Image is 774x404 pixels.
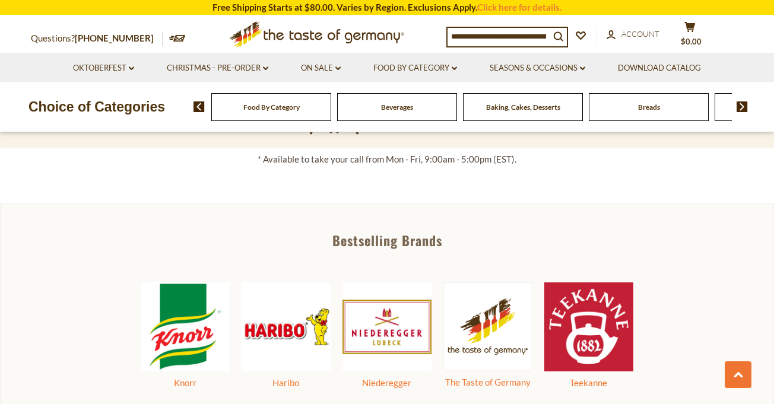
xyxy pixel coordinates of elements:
img: Knorr [141,282,230,371]
a: Seasons & Occasions [490,62,585,75]
div: Haribo [242,376,331,390]
a: Haribo [242,362,331,390]
img: Niederegger [342,282,432,371]
img: next arrow [737,101,748,112]
img: previous arrow [193,101,205,112]
p: Questions? [31,31,163,46]
a: Oktoberfest [73,62,134,75]
a: Breads [638,103,660,112]
a: Teekanne [544,362,633,390]
span: $0.00 [681,37,702,46]
a: Click here for details. [477,2,562,12]
img: Teekanne [544,282,633,371]
img: Haribo [242,282,331,371]
div: Knorr [141,376,230,390]
a: Download Catalog [618,62,701,75]
a: On Sale [301,62,341,75]
div: Niederegger [342,376,432,390]
a: [PHONE_NUMBER] [75,33,154,43]
a: Baking, Cakes, Desserts [486,103,560,112]
div: The Taste of Germany [443,375,532,390]
div: Teekanne [544,376,633,390]
a: Food By Category [373,62,457,75]
a: Food By Category [243,103,300,112]
a: Niederegger [342,362,432,390]
a: Account [607,28,659,41]
a: Christmas - PRE-ORDER [167,62,268,75]
button: $0.00 [672,21,708,51]
a: Beverages [381,103,413,112]
span: Account [621,29,659,39]
a: Knorr [141,362,230,390]
a: The Taste of Germany [443,362,532,390]
img: The Taste of Germany [443,282,532,371]
div: Bestselling Brands [1,234,773,247]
